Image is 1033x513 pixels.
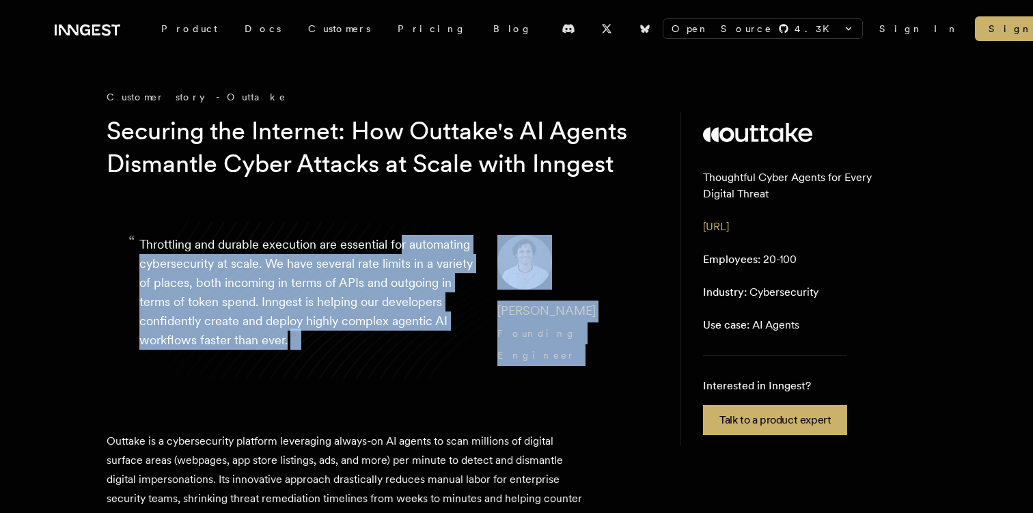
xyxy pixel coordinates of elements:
[231,16,294,41] a: Docs
[672,22,773,36] span: Open Source
[148,16,231,41] div: Product
[497,303,596,318] span: [PERSON_NAME]
[703,284,818,301] p: Cybersecurity
[107,90,653,104] div: Customer story - Outtake
[107,115,631,180] h1: Securing the Internet: How Outtake's AI Agents Dismantle Cyber Attacks at Scale with Inngest
[703,169,905,202] p: Thoughtful Cyber Agents for Every Digital Threat
[553,18,583,40] a: Discord
[592,18,622,40] a: X
[703,123,812,142] img: Outtake's logo
[703,378,847,394] p: Interested in Inngest?
[384,16,480,41] a: Pricing
[703,220,729,233] a: [URL]
[497,235,552,290] img: Image of Diego Escobedo
[497,328,577,361] span: Founding Engineer
[703,251,797,268] p: 20-100
[128,238,135,246] span: “
[703,318,749,331] span: Use case:
[480,16,545,41] a: Blog
[139,235,476,366] p: Throttling and durable execution are essential for automating cybersecurity at scale. We have sev...
[703,253,760,266] span: Employees:
[294,16,384,41] a: Customers
[879,22,959,36] a: Sign In
[703,317,799,333] p: AI Agents
[795,22,838,36] span: 4.3 K
[703,286,747,299] span: Industry:
[703,405,847,435] a: Talk to a product expert
[290,329,297,348] span: ”
[630,18,660,40] a: Bluesky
